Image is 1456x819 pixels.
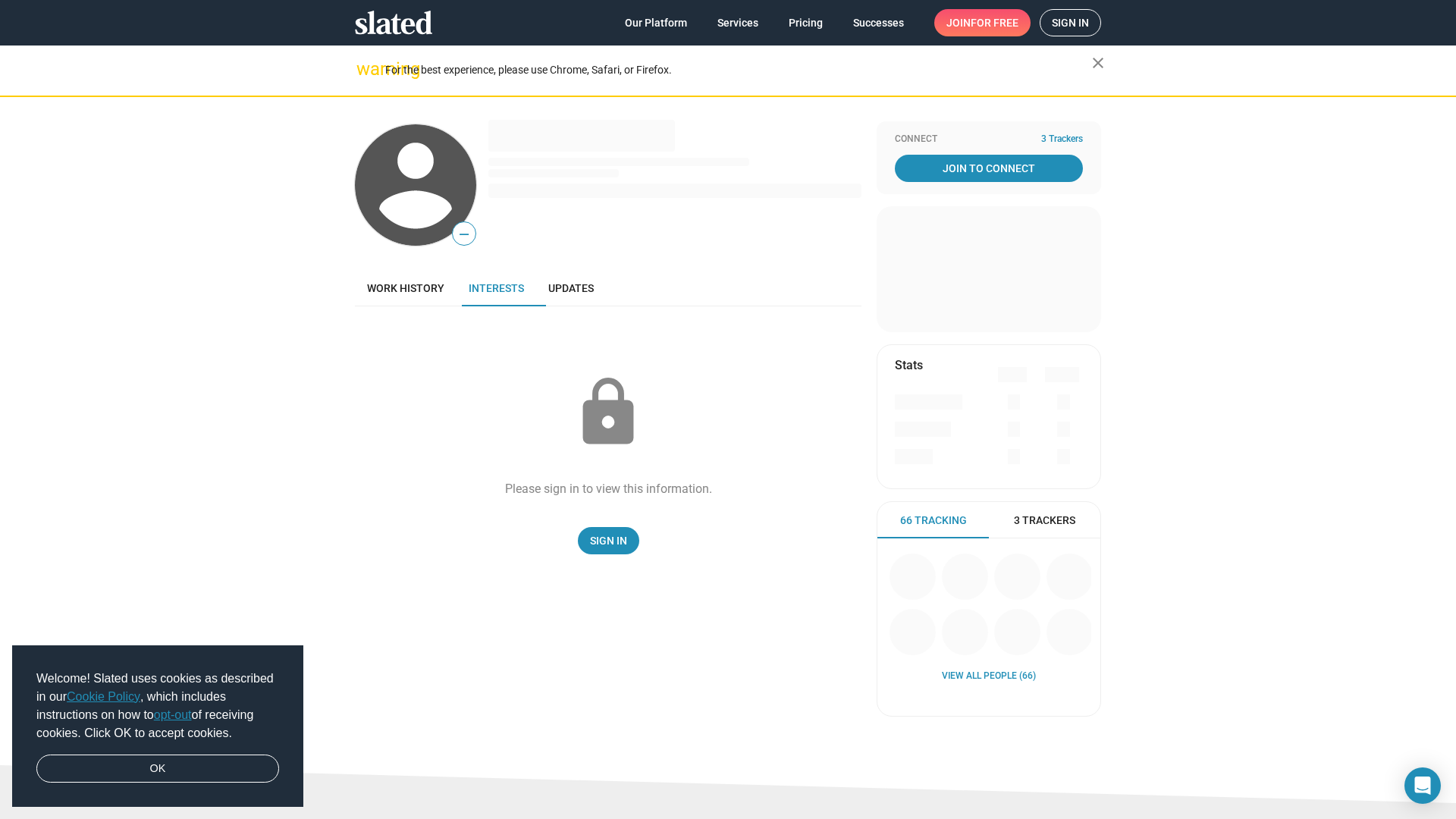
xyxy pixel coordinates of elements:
a: Sign in [1040,9,1101,36]
a: Successes [841,9,916,36]
a: Interests [457,270,536,306]
div: cookieconsent [12,645,303,808]
span: Join To Connect [898,155,1080,182]
span: Interests [469,282,524,294]
div: Connect [895,133,1083,146]
span: Services [717,9,758,36]
a: Updates [536,270,606,306]
a: Joinfor free [934,9,1031,36]
a: Services [705,9,770,36]
span: Sign In [590,527,627,554]
span: — [453,224,475,244]
div: For the best experience, please use Chrome, Safari, or Firefox. [385,60,1092,80]
a: Pricing [777,9,835,36]
span: Welcome! Slated uses cookies as described in our , which includes instructions on how to of recei... [36,670,279,742]
a: Cookie Policy [67,690,140,703]
span: Sign in [1052,10,1089,36]
a: Join To Connect [895,155,1083,182]
span: Updates [548,282,594,294]
a: Work history [355,270,457,306]
span: Pricing [789,9,823,36]
a: opt-out [154,708,192,721]
div: Open Intercom Messenger [1404,767,1441,804]
mat-icon: lock [570,375,646,450]
span: Our Platform [625,9,687,36]
mat-icon: warning [356,60,375,78]
span: Join [946,9,1018,36]
a: dismiss cookie message [36,755,279,783]
span: for free [971,9,1018,36]
mat-card-title: Stats [895,357,923,373]
span: 3 Trackers [1041,133,1083,146]
a: Our Platform [613,9,699,36]
div: Please sign in to view this information. [505,481,712,497]
span: 66 Tracking [900,513,967,528]
a: View all People (66) [942,670,1036,682]
a: Sign In [578,527,639,554]
mat-icon: close [1089,54,1107,72]
span: Successes [853,9,904,36]
span: Work history [367,282,444,294]
span: 3 Trackers [1014,513,1075,528]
